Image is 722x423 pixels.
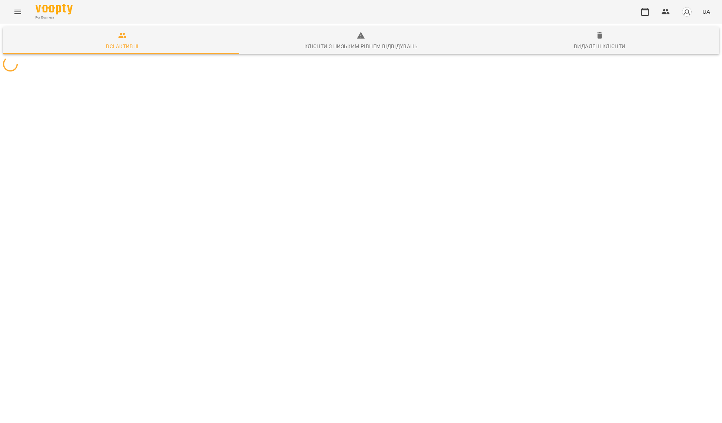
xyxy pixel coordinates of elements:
div: Видалені клієнти [574,42,625,51]
img: Voopty Logo [36,4,73,14]
span: For Business [36,15,73,20]
button: UA [699,5,713,19]
span: UA [702,8,710,16]
div: Клієнти з низьким рівнем відвідувань [304,42,418,51]
img: avatar_s.png [682,7,692,17]
div: Всі активні [106,42,138,51]
button: Menu [9,3,27,21]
